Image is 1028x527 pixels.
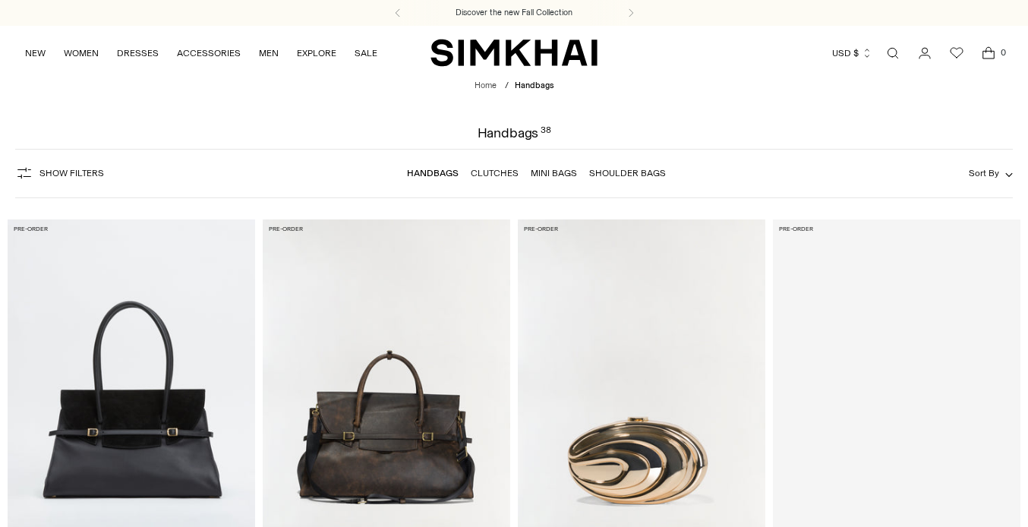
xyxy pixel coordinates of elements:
div: 38 [541,126,551,140]
a: Open cart modal [973,38,1004,68]
a: WOMEN [64,36,99,70]
button: Sort By [969,165,1013,181]
a: Mini Bags [531,168,577,178]
a: ACCESSORIES [177,36,241,70]
h1: Handbags [478,126,551,140]
a: Handbags [407,168,459,178]
a: EXPLORE [297,36,336,70]
span: Show Filters [39,168,104,178]
div: / [505,80,509,93]
a: Open search modal [878,38,908,68]
a: SIMKHAI [430,38,598,68]
span: Handbags [515,80,553,90]
span: Sort By [969,168,999,178]
a: MEN [259,36,279,70]
span: 0 [996,46,1010,59]
button: Show Filters [15,161,104,185]
nav: breadcrumbs [475,80,553,93]
a: Shoulder Bags [589,168,666,178]
a: Discover the new Fall Collection [456,7,572,19]
button: USD $ [832,36,872,70]
a: Home [475,80,497,90]
a: Wishlist [941,38,972,68]
a: Go to the account page [910,38,940,68]
nav: Linked collections [407,157,666,189]
a: SALE [355,36,377,70]
a: Clutches [471,168,519,178]
a: NEW [25,36,46,70]
a: DRESSES [117,36,159,70]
